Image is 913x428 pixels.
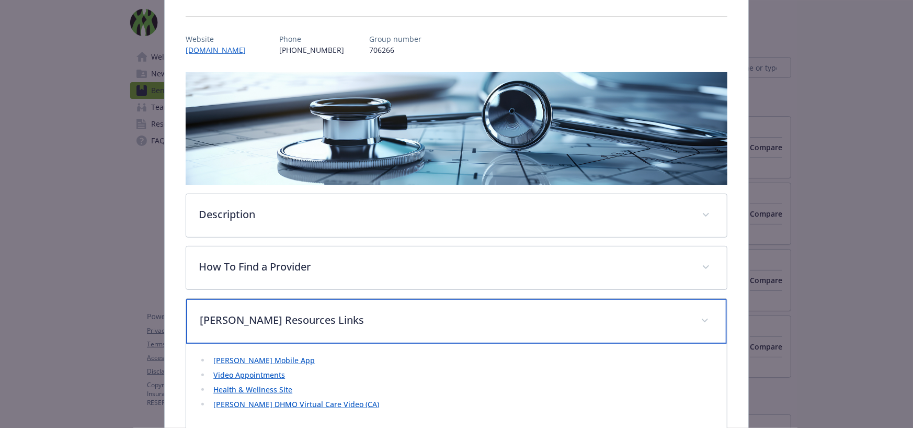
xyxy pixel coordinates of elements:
p: Website [186,33,254,44]
p: 706266 [369,44,421,55]
p: [PERSON_NAME] Resources Links [200,312,688,328]
div: How To Find a Provider [186,246,726,289]
p: How To Find a Provider [199,259,689,275]
a: [DOMAIN_NAME] [186,45,254,55]
img: banner [186,72,727,185]
a: [PERSON_NAME] DHMO Virtual Care Video (CA) [213,399,379,409]
a: Video Appointments [213,370,285,380]
p: [PHONE_NUMBER] [279,44,344,55]
a: Health & Wellness Site [213,385,292,395]
div: [PERSON_NAME] Resources Links [186,299,726,344]
p: Phone [279,33,344,44]
a: [PERSON_NAME] Mobile App [213,355,315,365]
p: Group number [369,33,421,44]
div: Description [186,194,726,237]
p: Description [199,207,689,222]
